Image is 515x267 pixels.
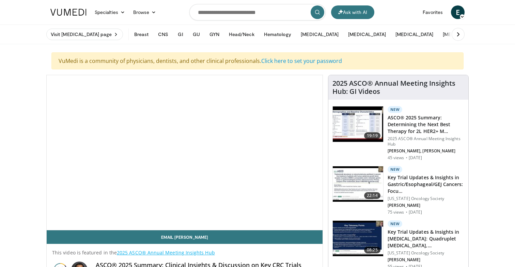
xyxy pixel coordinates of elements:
p: New [388,220,403,227]
a: Click here to set your password [261,57,342,65]
img: VuMedi Logo [50,9,87,16]
a: Visit [MEDICAL_DATA] page [46,29,123,40]
p: [DATE] [409,210,422,215]
span: 19:19 [364,132,380,139]
a: Browse [129,5,160,19]
h4: 2025 ASCO® Annual Meeting Insights Hub: GI Videos [332,79,464,96]
p: New [388,166,403,173]
button: [MEDICAL_DATA] [391,28,437,41]
h3: Key Trial Updates & Insights in Gastric/Esophageal/GEJ Cancers: Focu… [388,174,464,195]
p: 2025 ASCO® Annual Meeting Insights Hub [388,136,464,147]
div: · [406,155,407,161]
p: [PERSON_NAME] [388,257,464,263]
button: Breast [130,28,153,41]
button: [MEDICAL_DATA] [344,28,390,41]
button: [MEDICAL_DATA] [297,28,343,41]
h3: Key Trial Updates & Insights in [MEDICAL_DATA]: Quadruplet [MEDICAL_DATA],… [388,229,464,249]
p: 75 views [388,210,404,215]
button: Ask with AI [331,5,374,19]
img: c728e0fc-900c-474b-a176-648559f2474b.150x105_q85_crop-smart_upscale.jpg [333,106,383,142]
a: 19:19 New ASCO® 2025 Summary: Determining the Next Best Therapy for 2L HER2+ M… 2025 ASCO® Annual... [332,106,464,161]
button: Head/Neck [225,28,259,41]
img: 2405bbd5-dda2-4f53-b05f-7c26a127be38.150x105_q85_crop-smart_upscale.jpg [333,221,383,256]
button: CNS [154,28,172,41]
h3: ASCO® 2025 Summary: Determining the Next Best Therapy for 2L HER2+ M… [388,114,464,135]
span: 22:14 [364,192,380,199]
p: [US_STATE] Oncology Society [388,250,464,256]
p: This video is featured in the [52,249,317,256]
p: [PERSON_NAME] [388,203,464,208]
button: [MEDICAL_DATA] [439,28,485,41]
img: 97854d28-ecca-4027-9442-3708af51f2ff.150x105_q85_crop-smart_upscale.jpg [333,166,383,202]
a: Email [PERSON_NAME] [47,230,323,244]
button: Hematology [260,28,296,41]
div: VuMedi is a community of physicians, dentists, and other clinical professionals. [51,52,464,69]
p: 45 views [388,155,404,161]
button: GU [189,28,204,41]
a: E [451,5,465,19]
a: 2025 ASCO® Annual Meeting Insights Hub [117,249,215,256]
video-js: Video Player [47,75,323,230]
a: Specialties [91,5,129,19]
p: New [388,106,403,113]
button: GI [174,28,187,41]
p: [PERSON_NAME], [PERSON_NAME] [388,148,464,154]
p: [DATE] [409,155,422,161]
a: 22:14 New Key Trial Updates & Insights in Gastric/Esophageal/GEJ Cancers: Focu… [US_STATE] Oncolo... [332,166,464,215]
p: [US_STATE] Oncology Society [388,196,464,201]
button: GYN [205,28,223,41]
input: Search topics, interventions [189,4,326,20]
div: · [406,210,407,215]
a: Favorites [419,5,447,19]
span: 08:25 [364,247,380,253]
